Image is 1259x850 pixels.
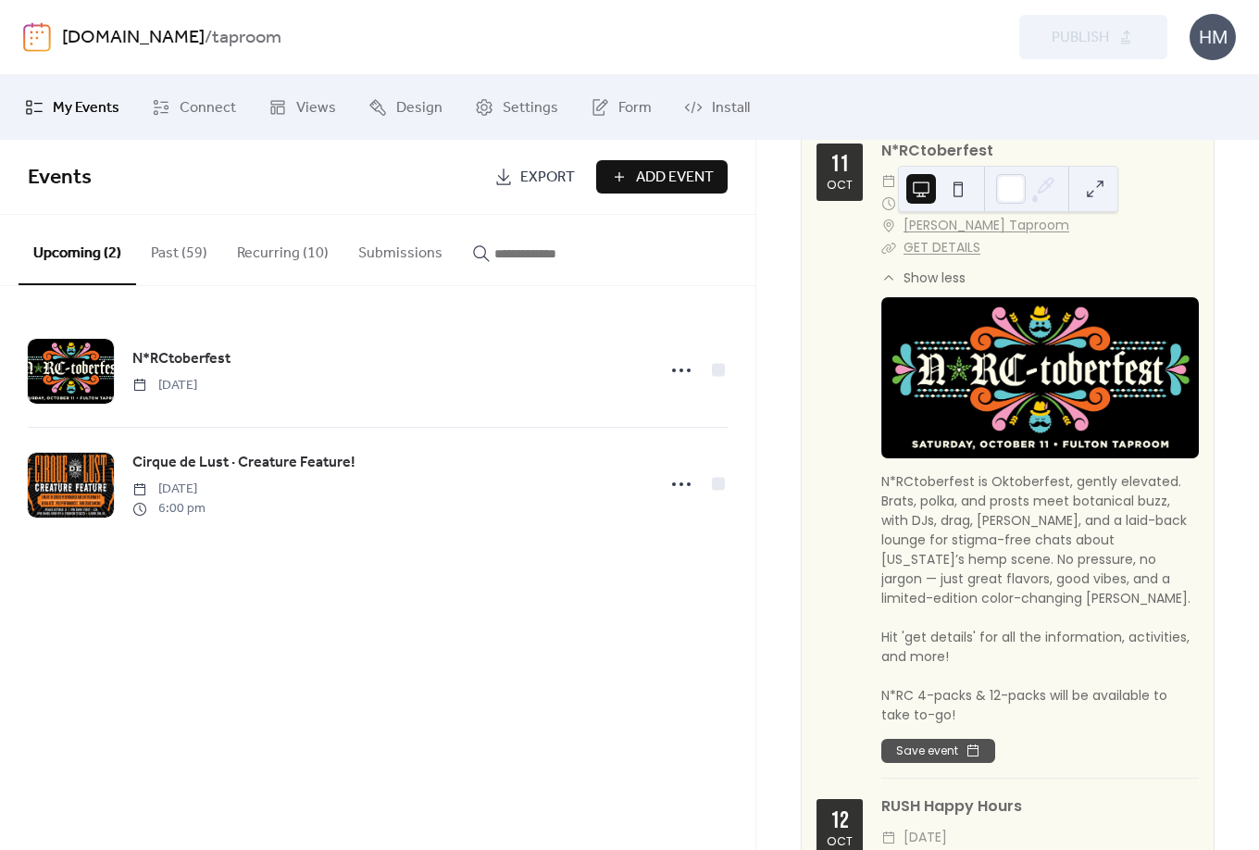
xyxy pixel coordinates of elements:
a: Connect [138,82,250,132]
div: ​ [881,827,896,849]
div: 12 [830,809,849,832]
img: N*RCtoberfest event image [881,297,1199,459]
button: Past (59) [136,215,222,283]
span: [DATE] [904,827,947,849]
span: [DATE] [132,376,197,395]
b: / [205,20,212,56]
span: Export [520,167,575,189]
div: Oct [827,180,853,192]
a: Install [670,82,764,132]
a: Settings [461,82,572,132]
div: ​ [881,237,896,259]
span: My Events [53,97,119,119]
span: Install [712,97,750,119]
a: N*RCtoberfest [132,347,231,371]
button: Submissions [343,215,457,283]
div: N*RCtoberfest is Oktoberfest, gently elevated. Brats, polka, and prosts meet botanical buzz, with... [881,472,1199,725]
span: Settings [503,97,558,119]
div: ​ [881,215,896,237]
img: logo [23,22,51,52]
button: ​Show less [881,269,966,288]
span: Add Event [636,167,714,189]
span: Events [28,157,92,198]
a: GET DETAILS [904,238,980,256]
span: [DATE] [132,480,206,499]
div: ​ [881,269,896,288]
div: ​ [881,171,896,194]
a: [PERSON_NAME] Taproom [904,215,1069,237]
button: Recurring (10) [222,215,343,283]
div: HM [1190,14,1236,60]
span: Connect [180,97,236,119]
div: 11 [830,153,849,176]
b: taproom [212,20,281,56]
span: Form [618,97,652,119]
span: N*RCtoberfest [132,348,231,370]
span: Show less [904,269,966,288]
a: N*RCtoberfest [881,140,993,161]
div: ​ [881,193,896,215]
a: Views [255,82,350,132]
span: 6:00 pm [132,499,206,519]
a: RUSH Happy Hours [881,795,1022,817]
a: [DOMAIN_NAME] [62,20,205,56]
a: Export [480,160,589,194]
a: Design [355,82,456,132]
span: Views [296,97,336,119]
a: Form [577,82,666,132]
a: My Events [11,82,133,132]
div: Oct [827,836,853,848]
a: Cirque de Lust · Creature Feature! [132,451,355,475]
button: Upcoming (2) [19,215,136,285]
span: Design [396,97,443,119]
span: Cirque de Lust · Creature Feature! [132,452,355,474]
button: Save event [881,739,995,763]
button: Add Event [596,160,728,194]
